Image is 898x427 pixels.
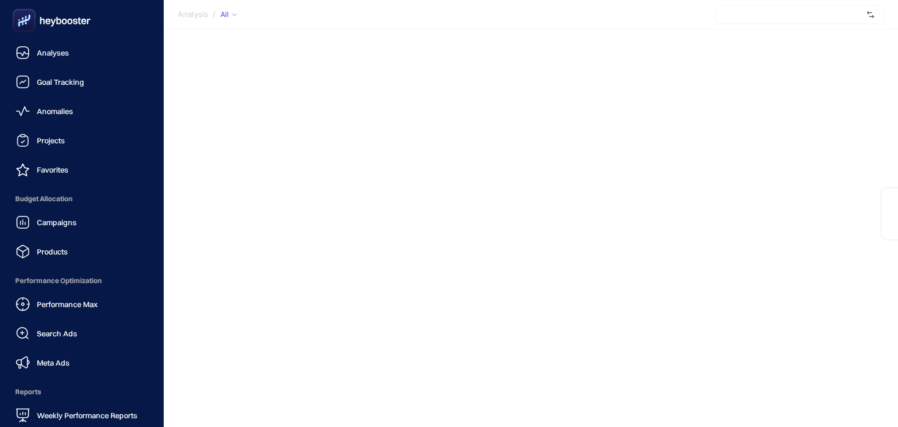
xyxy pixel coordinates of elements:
span: Goal Tracking [37,77,84,87]
span: Analysis [178,10,208,19]
span: Projects [37,136,65,145]
span: / [213,9,216,19]
span: Performance Optimization [9,269,154,292]
a: Projects [9,129,154,152]
a: Meta Ads [9,351,154,374]
span: Campaigns [37,218,77,227]
a: Products [9,240,154,263]
img: svg%3e [867,9,874,20]
div: All [220,10,237,19]
a: Analyses [9,41,154,64]
a: Goal Tracking [9,70,154,94]
a: Search Ads [9,322,154,345]
iframe: Intercom live chat [858,387,886,415]
span: Products [37,247,68,256]
span: Reports [9,380,154,404]
span: Weekly Performance Reports [37,411,137,420]
span: Anomalies [37,106,73,116]
span: Favorites [37,165,68,174]
a: Weekly Performance Reports [9,404,154,427]
a: Performance Max [9,292,154,316]
a: Campaigns [9,211,154,234]
span: Search Ads [37,329,77,338]
span: Performance Max [37,299,98,309]
a: Favorites [9,158,154,181]
span: Meta Ads [37,358,70,367]
span: Analyses [37,48,69,57]
a: Anomalies [9,99,154,123]
span: Budget Allocation [9,187,154,211]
